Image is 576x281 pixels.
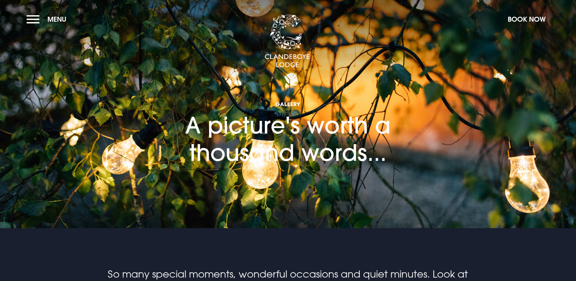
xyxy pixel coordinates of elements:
button: Book Now [504,11,549,27]
span: Gallery [136,100,440,108]
button: Menu [27,11,70,27]
img: Clandeboye Lodge [264,15,310,68]
span: Menu [47,15,66,24]
h1: A picture's worth a thousand words... [136,66,440,167]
